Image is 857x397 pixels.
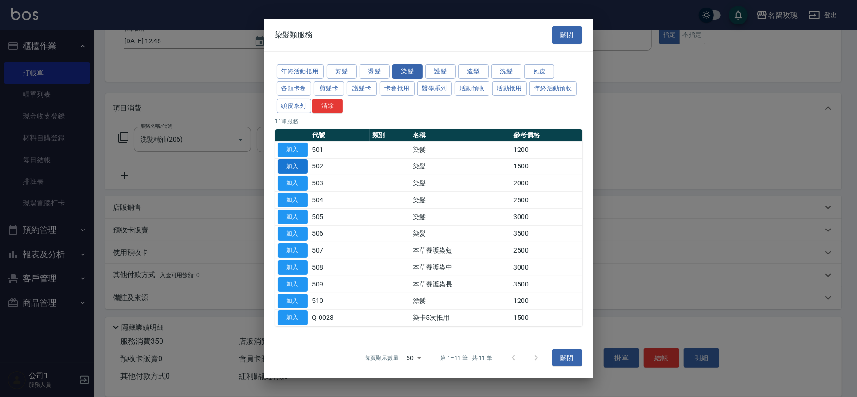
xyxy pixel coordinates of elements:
td: 本草養護染短 [410,242,511,259]
button: 護髮卡 [347,81,377,96]
td: 510 [310,293,370,310]
td: 染髮 [410,225,511,242]
button: 各類卡卷 [277,81,312,96]
button: 年終活動預收 [529,81,577,96]
button: 加入 [278,176,308,191]
td: 3500 [511,225,582,242]
button: 加入 [278,193,308,207]
button: 加入 [278,143,308,157]
p: 每頁顯示數量 [365,354,399,362]
button: 加入 [278,277,308,292]
td: 2500 [511,242,582,259]
button: 加入 [278,226,308,241]
td: 508 [310,259,370,276]
td: 染卡5次抵用 [410,310,511,326]
td: 2500 [511,191,582,208]
button: 剪髮 [327,64,357,79]
button: 醫學系列 [417,81,452,96]
button: 加入 [278,159,308,174]
button: 清除 [312,99,343,113]
button: 加入 [278,243,308,258]
td: 3500 [511,276,582,293]
td: 1500 [511,158,582,175]
button: 加入 [278,210,308,224]
th: 參考價格 [511,129,582,142]
button: 洗髮 [491,64,521,79]
button: 燙髮 [360,64,390,79]
button: 關閉 [552,26,582,44]
td: 1500 [511,310,582,326]
td: 509 [310,276,370,293]
td: 染髮 [410,141,511,158]
td: 漂髮 [410,293,511,310]
th: 代號 [310,129,370,142]
td: 502 [310,158,370,175]
td: 1200 [511,293,582,310]
td: 1200 [511,141,582,158]
button: 活動抵用 [492,81,527,96]
td: 2000 [511,175,582,192]
button: 卡卷抵用 [380,81,415,96]
th: 名稱 [410,129,511,142]
td: 507 [310,242,370,259]
td: 染髮 [410,175,511,192]
td: 染髮 [410,208,511,225]
td: 503 [310,175,370,192]
span: 染髮類服務 [275,30,313,40]
td: 本草養護染中 [410,259,511,276]
button: 護髮 [425,64,456,79]
td: 3000 [511,208,582,225]
td: 506 [310,225,370,242]
td: 3000 [511,259,582,276]
button: 頭皮系列 [277,99,312,113]
button: 關閉 [552,349,582,367]
button: 年終活動抵用 [277,64,324,79]
button: 剪髮卡 [314,81,344,96]
button: 加入 [278,294,308,308]
td: 504 [310,191,370,208]
p: 11 筆服務 [275,117,582,126]
button: 造型 [458,64,489,79]
td: 本草養護染長 [410,276,511,293]
td: 505 [310,208,370,225]
p: 第 1–11 筆 共 11 筆 [440,354,492,362]
th: 類別 [370,129,411,142]
button: 加入 [278,310,308,325]
div: 50 [402,345,425,371]
button: 瓦皮 [524,64,554,79]
td: 染髮 [410,158,511,175]
button: 活動預收 [455,81,489,96]
button: 加入 [278,260,308,275]
td: 染髮 [410,191,511,208]
button: 染髮 [392,64,423,79]
td: Q-0023 [310,310,370,326]
td: 501 [310,141,370,158]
